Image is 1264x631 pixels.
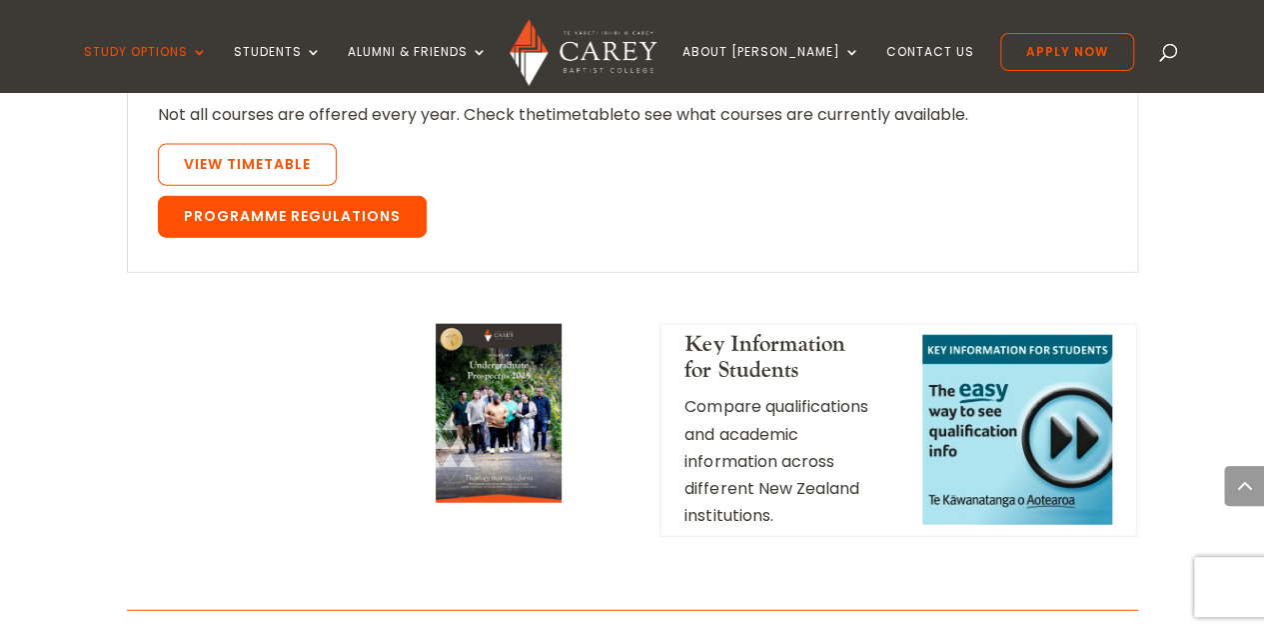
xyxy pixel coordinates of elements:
[184,154,311,174] span: View Timetable
[348,45,488,92] a: Alumni & Friends
[510,19,656,86] img: Carey Baptist College
[1000,33,1134,71] a: Apply Now
[684,393,874,529] p: Compare qualifications and academic information across different New Zealand institutions.
[436,324,563,503] img: Undergraduate Prospectus Cover 2025
[158,196,427,238] a: Programme Regulations
[682,45,860,92] a: About [PERSON_NAME]
[158,103,546,126] span: Not all courses are offered every year. Check the
[234,45,322,92] a: Students
[886,45,974,92] a: Contact Us
[624,103,968,126] span: to see what courses are currently available.
[158,144,337,186] a: View Timetable
[436,486,563,509] a: Undergraduate Prospectus Cover 2025
[84,45,208,92] a: Study Options
[684,331,874,394] h4: Key Information for Students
